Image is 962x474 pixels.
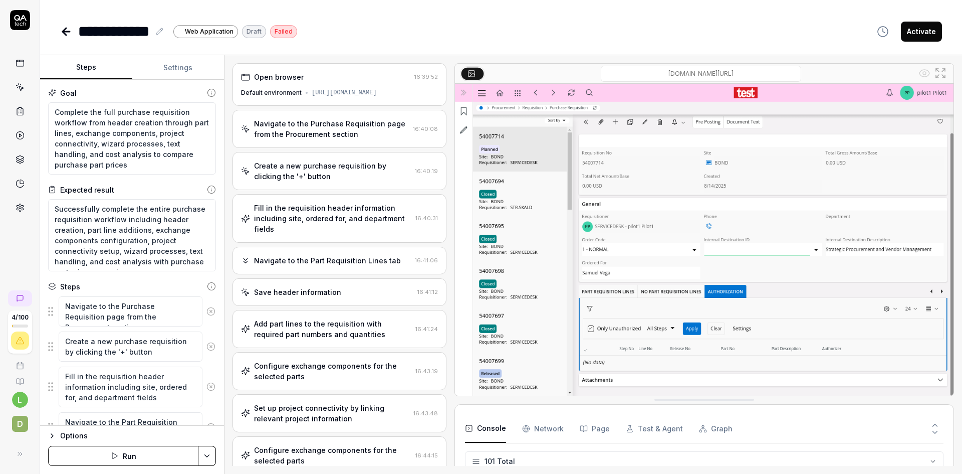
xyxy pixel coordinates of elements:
[932,65,948,81] button: Open in full screen
[12,416,28,432] span: D
[202,377,219,397] button: Remove step
[242,25,266,38] div: Draft
[132,56,224,80] button: Settings
[60,185,114,195] div: Expected result
[254,361,411,382] div: Configure exchange components for the selected parts
[48,331,216,362] div: Suggestions
[173,25,238,38] a: Web Application
[60,281,80,292] div: Steps
[185,27,233,36] span: Web Application
[626,415,683,443] button: Test & Agent
[241,88,302,97] div: Default environment
[48,446,198,466] button: Run
[916,65,932,81] button: Show all interative elements
[522,415,564,443] button: Network
[414,73,438,80] time: 16:39:52
[415,215,438,222] time: 16:40:31
[415,368,438,375] time: 16:43:19
[8,290,32,306] a: New conversation
[413,410,438,417] time: 16:43:48
[254,203,411,234] div: Fill in the requisition header information including site, ordered for, and department fields
[4,408,36,434] button: D
[871,22,895,42] button: View version history
[415,326,438,333] time: 16:41:24
[12,392,28,408] button: l
[254,118,409,139] div: Navigate to the Purchase Requisition page from the Procurement section
[465,415,506,443] button: Console
[901,22,942,42] button: Activate
[4,370,36,386] a: Documentation
[254,255,401,266] div: Navigate to the Part Requisition Lines tab
[699,415,733,443] button: Graph
[254,72,304,82] div: Open browser
[415,257,438,264] time: 16:41:06
[254,161,411,182] div: Create a new purchase requisition by clicking the '+' button
[415,168,438,175] time: 16:40:19
[40,56,132,80] button: Steps
[254,403,409,424] div: Set up project connectivity by linking relevant project information
[48,366,216,408] div: Suggestions
[254,445,411,466] div: Configure exchange components for the selected parts
[254,287,341,297] div: Save header information
[12,314,29,321] span: 4 / 100
[254,319,411,340] div: Add part lines to the requisition with required part numbers and quantities
[202,301,219,322] button: Remove step
[60,88,77,98] div: Goal
[413,125,438,132] time: 16:40:08
[202,337,219,357] button: Remove step
[415,452,438,459] time: 16:44:15
[48,296,216,327] div: Suggestions
[455,84,953,396] img: Screenshot
[60,430,216,442] div: Options
[312,88,377,97] div: [URL][DOMAIN_NAME]
[48,412,216,443] div: Suggestions
[417,288,438,295] time: 16:41:12
[580,415,610,443] button: Page
[202,417,219,437] button: Remove step
[48,430,216,442] button: Options
[4,354,36,370] a: Book a call with us
[270,25,297,38] div: Failed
